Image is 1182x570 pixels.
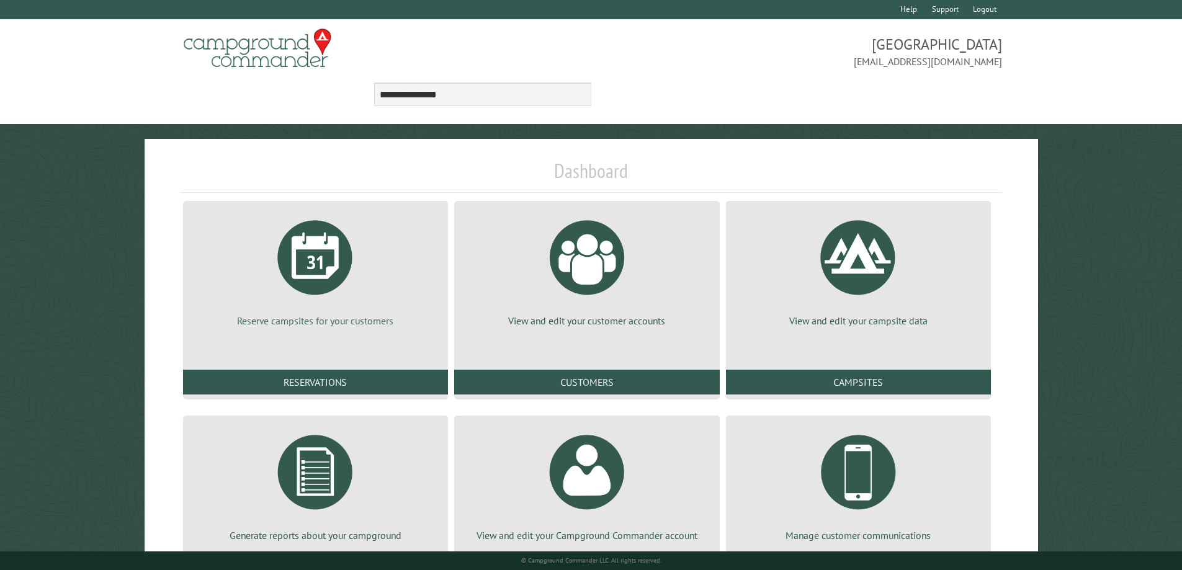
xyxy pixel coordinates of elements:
[454,370,719,394] a: Customers
[198,528,433,542] p: Generate reports about your campground
[591,34,1003,69] span: [GEOGRAPHIC_DATA] [EMAIL_ADDRESS][DOMAIN_NAME]
[741,211,976,327] a: View and edit your campsite data
[180,24,335,73] img: Campground Commander
[198,425,433,542] a: Generate reports about your campground
[469,425,704,542] a: View and edit your Campground Commander account
[469,314,704,327] p: View and edit your customer accounts
[469,528,704,542] p: View and edit your Campground Commander account
[469,211,704,327] a: View and edit your customer accounts
[180,159,1003,193] h1: Dashboard
[726,370,991,394] a: Campsites
[183,370,448,394] a: Reservations
[741,425,976,542] a: Manage customer communications
[741,528,976,542] p: Manage customer communications
[521,556,661,564] small: © Campground Commander LLC. All rights reserved.
[198,211,433,327] a: Reserve campsites for your customers
[741,314,976,327] p: View and edit your campsite data
[198,314,433,327] p: Reserve campsites for your customers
